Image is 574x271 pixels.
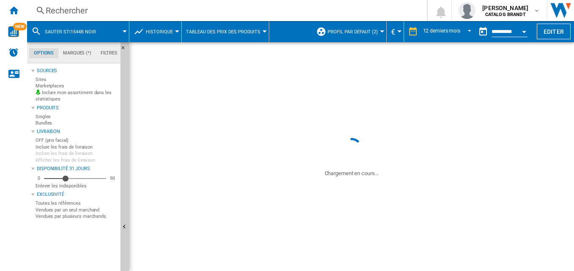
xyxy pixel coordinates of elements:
div: Rechercher [46,5,405,16]
span: [PERSON_NAME] [482,4,528,12]
img: wise-card.svg [8,26,19,37]
b: CATALOG BRANDT [485,12,526,17]
img: alerts-logo.svg [8,47,19,57]
img: profile.jpg [459,2,476,19]
span: NEW [13,23,27,30]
